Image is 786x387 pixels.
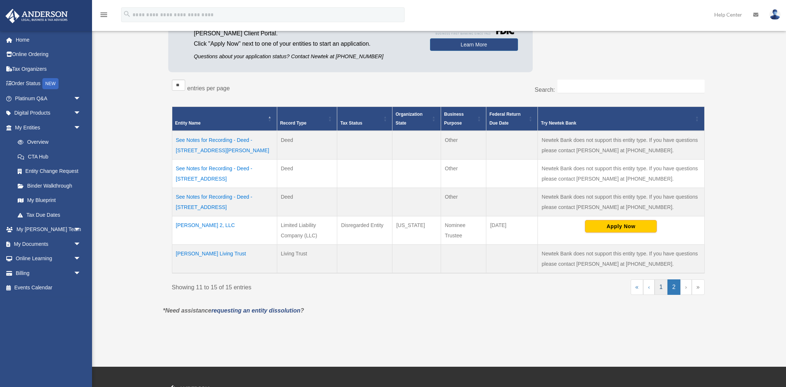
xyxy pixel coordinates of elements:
[74,120,88,135] span: arrow_drop_down
[337,216,392,245] td: Disregarded Entity
[538,131,704,160] td: Newtek Bank does not support this entity type. If you have questions please contact [PERSON_NAME]...
[441,131,486,160] td: Other
[395,112,422,126] span: Organization State
[10,149,88,164] a: CTA Hub
[5,222,92,237] a: My [PERSON_NAME] Teamarrow_drop_down
[99,10,108,19] i: menu
[194,52,419,61] p: Questions about your application status? Contact Newtek at [PHONE_NUMBER]
[5,76,92,91] a: Order StatusNEW
[99,13,108,19] a: menu
[10,193,88,208] a: My Blueprint
[5,32,92,47] a: Home
[10,135,85,150] a: Overview
[74,266,88,281] span: arrow_drop_down
[5,266,92,280] a: Billingarrow_drop_down
[444,112,464,126] span: Business Purpose
[643,279,655,295] a: Previous
[538,188,704,216] td: Newtek Bank does not support this entity type. If you have questions please contact [PERSON_NAME]...
[277,107,337,131] th: Record Type: Activate to sort
[172,131,277,160] td: See Notes for Recording - Deed - [STREET_ADDRESS][PERSON_NAME]
[769,9,780,20] img: User Pic
[5,47,92,62] a: Online Ordering
[5,251,92,266] a: Online Learningarrow_drop_down
[194,39,419,49] p: Click "Apply Now" next to one of your entities to start an application.
[5,237,92,251] a: My Documentsarrow_drop_down
[631,279,644,295] a: First
[172,216,277,245] td: [PERSON_NAME] 2, LLC
[280,121,307,126] span: Record Type
[277,245,337,273] td: Living Trust
[337,107,392,131] th: Tax Status: Activate to sort
[667,279,680,295] a: 2
[74,91,88,106] span: arrow_drop_down
[5,62,92,76] a: Tax Organizers
[277,216,337,245] td: Limited Liability Company (LLC)
[5,91,92,106] a: Platinum Q&Aarrow_drop_down
[74,251,88,266] span: arrow_drop_down
[538,245,704,273] td: Newtek Bank does not support this entity type. If you have questions please contact [PERSON_NAME]...
[172,160,277,188] td: See Notes for Recording - Deed - [STREET_ADDRESS]
[441,107,486,131] th: Business Purpose: Activate to sort
[74,222,88,237] span: arrow_drop_down
[10,208,88,222] a: Tax Due Dates
[655,279,667,295] a: 1
[172,188,277,216] td: See Notes for Recording - Deed - [STREET_ADDRESS]
[74,106,88,121] span: arrow_drop_down
[392,107,441,131] th: Organization State: Activate to sort
[277,131,337,160] td: Deed
[3,9,70,23] img: Anderson Advisors Platinum Portal
[163,307,304,314] em: *Need assistance ?
[538,107,704,131] th: Try Newtek Bank : Activate to sort
[585,220,657,233] button: Apply Now
[123,10,131,18] i: search
[486,107,538,131] th: Federal Return Due Date: Activate to sort
[172,245,277,273] td: [PERSON_NAME] Living Trust
[680,279,692,295] a: Next
[392,216,441,245] td: [US_STATE]
[10,178,88,193] a: Binder Walkthrough
[42,78,59,89] div: NEW
[430,38,518,51] a: Learn More
[277,160,337,188] td: Deed
[441,188,486,216] td: Other
[538,160,704,188] td: Newtek Bank does not support this entity type. If you have questions please contact [PERSON_NAME]...
[441,160,486,188] td: Other
[172,279,433,293] div: Showing 11 to 15 of 15 entries
[5,106,92,121] a: Digital Productsarrow_drop_down
[441,216,486,245] td: Nominee Trustee
[211,307,300,314] a: requesting an entity dissolution
[486,216,538,245] td: [DATE]
[5,120,88,135] a: My Entitiesarrow_drop_down
[692,279,705,295] a: Last
[5,280,92,295] a: Events Calendar
[175,121,201,126] span: Entity Name
[489,112,521,126] span: Federal Return Due Date
[277,188,337,216] td: Deed
[187,85,230,91] label: entries per page
[541,119,693,128] div: Try Newtek Bank
[172,107,277,131] th: Entity Name: Activate to invert sorting
[74,237,88,252] span: arrow_drop_down
[535,87,555,93] label: Search:
[340,121,362,126] span: Tax Status
[10,164,88,179] a: Entity Change Request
